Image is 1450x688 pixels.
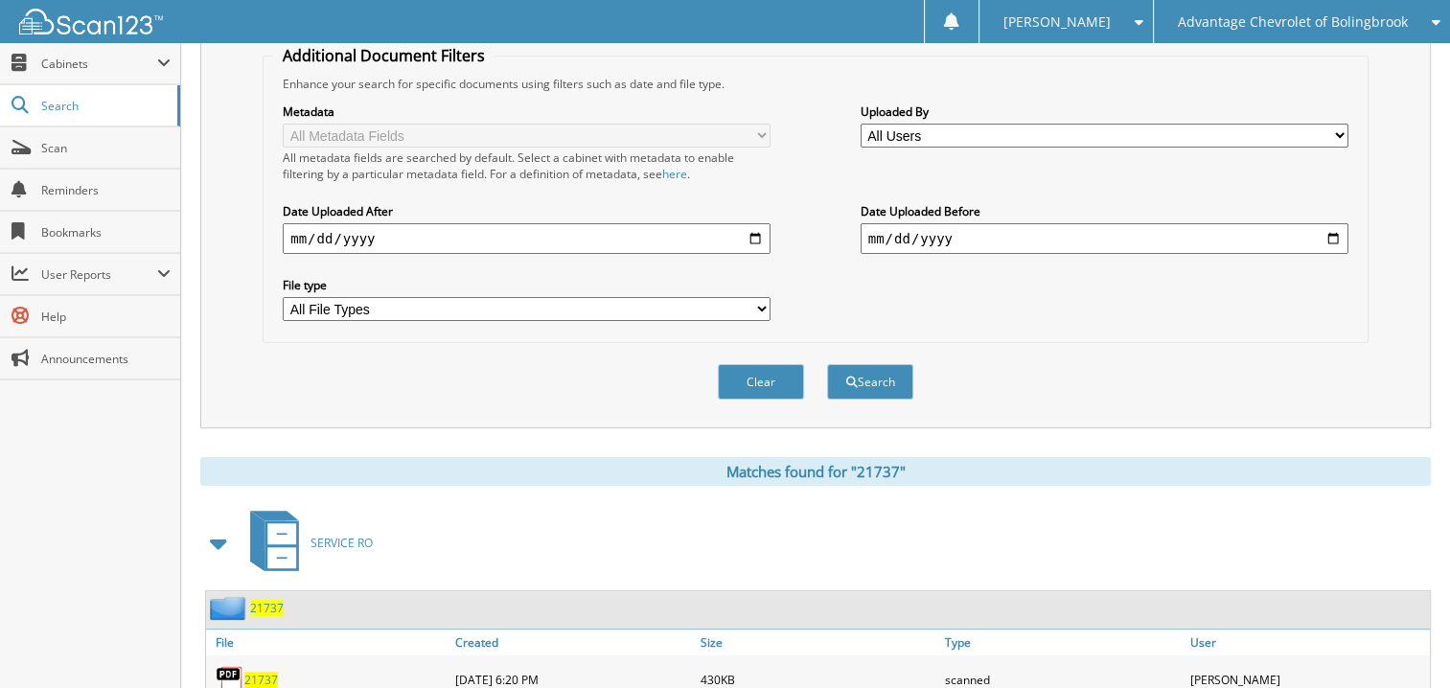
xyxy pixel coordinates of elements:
a: User [1185,630,1430,655]
a: SERVICE RO [239,505,373,581]
input: start [283,223,771,254]
a: Type [940,630,1185,655]
img: folder2.png [210,596,250,620]
label: Date Uploaded After [283,203,771,219]
label: File type [283,277,771,293]
button: Search [827,364,913,400]
span: [PERSON_NAME] [1003,16,1111,28]
img: scan123-logo-white.svg [19,9,163,34]
a: Created [450,630,695,655]
div: All metadata fields are searched by default. Select a cabinet with metadata to enable filtering b... [283,149,771,182]
span: Scan [41,140,171,156]
div: Enhance your search for specific documents using filters such as date and file type. [273,76,1358,92]
a: 21737 [250,600,284,616]
span: Search [41,98,168,114]
iframe: Chat Widget [1354,596,1450,688]
span: Help [41,309,171,325]
span: Announcements [41,351,171,367]
span: User Reports [41,266,157,283]
label: Metadata [283,103,771,120]
a: here [662,166,687,182]
a: File [206,630,450,655]
span: Reminders [41,182,171,198]
label: Date Uploaded Before [861,203,1348,219]
span: Cabinets [41,56,157,72]
legend: Additional Document Filters [273,45,495,66]
span: Bookmarks [41,224,171,241]
span: Advantage Chevrolet of Bolingbrook [1178,16,1408,28]
input: end [861,223,1348,254]
label: Uploaded By [861,103,1348,120]
div: Matches found for "21737" [200,457,1431,486]
a: 21737 [244,672,278,688]
button: Clear [718,364,804,400]
span: SERVICE RO [311,535,373,551]
a: Size [696,630,940,655]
